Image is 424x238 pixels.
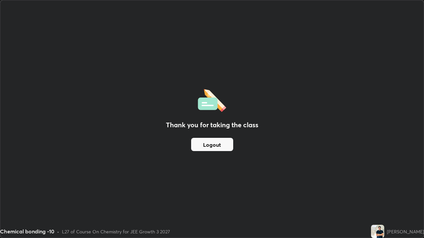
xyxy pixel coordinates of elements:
img: offlineFeedback.1438e8b3.svg [198,87,226,112]
div: • [57,228,59,235]
div: L27 of Course On Chemistry for JEE Growth 3 2027 [62,228,170,235]
div: [PERSON_NAME] [387,228,424,235]
img: 6f5849fa1b7a4735bd8d44a48a48ab07.jpg [371,225,384,238]
h2: Thank you for taking the class [166,120,258,130]
button: Logout [191,138,233,151]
